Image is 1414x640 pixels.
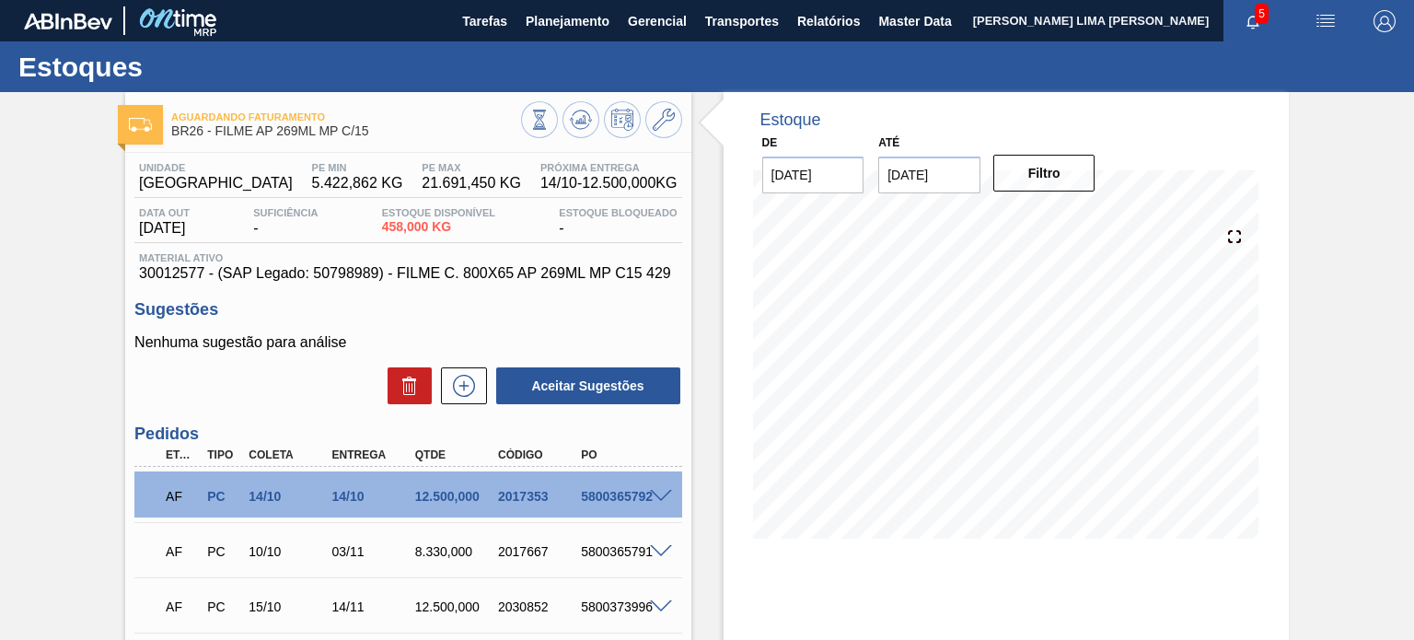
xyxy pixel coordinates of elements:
[328,489,419,504] div: 14/10/2025
[540,175,678,192] span: 14/10 - 12.500,000 KG
[878,157,980,193] input: dd/mm/yyyy
[161,476,203,517] div: Aguardando Faturamento
[139,162,293,173] span: Unidade
[171,111,520,122] span: Aguardando Faturamento
[244,599,335,614] div: 15/10/2025
[576,544,667,559] div: 5800365791
[1373,10,1396,32] img: Logout
[493,489,585,504] div: 2017353
[312,175,403,192] span: 5.422,862 KG
[171,124,520,138] span: BR26 - FILME AP 269ML MP C/15
[253,207,318,218] span: Suficiência
[249,207,322,237] div: -
[203,599,244,614] div: Pedido de Compra
[487,366,682,406] div: Aceitar Sugestões
[244,544,335,559] div: 10/10/2025
[166,599,198,614] p: AF
[493,448,585,461] div: Código
[411,448,502,461] div: Qtde
[312,162,403,173] span: PE MIN
[878,136,899,149] label: Até
[993,155,1095,192] button: Filtro
[432,367,487,404] div: Nova sugestão
[139,207,190,218] span: Data out
[134,425,681,444] h3: Pedidos
[604,101,641,138] button: Programar Estoque
[139,252,677,263] span: Material ativo
[797,10,860,32] span: Relatórios
[1255,4,1269,24] span: 5
[382,220,495,234] span: 458,000 KG
[244,489,335,504] div: 14/10/2025
[203,489,244,504] div: Pedido de Compra
[166,544,198,559] p: AF
[762,157,864,193] input: dd/mm/yyyy
[1315,10,1337,32] img: userActions
[161,448,203,461] div: Etapa
[628,10,687,32] span: Gerencial
[762,136,778,149] label: De
[24,13,112,29] img: TNhmsLtSVTkK8tSr43FrP2fwEKptu5GPRR3wAAAABJRU5ErkJggg==
[576,599,667,614] div: 5800373996
[18,56,345,77] h1: Estoques
[382,207,495,218] span: Estoque Disponível
[139,265,677,282] span: 30012577 - (SAP Legado: 50798989) - FILME C. 800X65 AP 269ML MP C15 429
[645,101,682,138] button: Ir ao Master Data / Geral
[559,207,677,218] span: Estoque Bloqueado
[378,367,432,404] div: Excluir Sugestões
[411,489,502,504] div: 12.500,000
[493,599,585,614] div: 2030852
[576,489,667,504] div: 5800365792
[328,448,419,461] div: Entrega
[562,101,599,138] button: Atualizar Gráfico
[526,10,609,32] span: Planejamento
[422,175,521,192] span: 21.691,450 KG
[166,489,198,504] p: AF
[328,599,419,614] div: 14/11/2025
[244,448,335,461] div: Coleta
[1223,8,1282,34] button: Notificações
[496,367,680,404] button: Aceitar Sugestões
[129,118,152,132] img: Ícone
[134,334,681,351] p: Nenhuma sugestão para análise
[576,448,667,461] div: PO
[462,10,507,32] span: Tarefas
[139,220,190,237] span: [DATE]
[493,544,585,559] div: 2017667
[203,544,244,559] div: Pedido de Compra
[540,162,678,173] span: Próxima Entrega
[705,10,779,32] span: Transportes
[203,448,244,461] div: Tipo
[161,587,203,627] div: Aguardando Faturamento
[878,10,951,32] span: Master Data
[328,544,419,559] div: 03/11/2025
[760,111,821,130] div: Estoque
[411,544,502,559] div: 8.330,000
[161,531,203,572] div: Aguardando Faturamento
[134,300,681,320] h3: Sugestões
[521,101,558,138] button: Visão Geral dos Estoques
[411,599,502,614] div: 12.500,000
[422,162,521,173] span: PE MAX
[554,207,681,237] div: -
[139,175,293,192] span: [GEOGRAPHIC_DATA]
